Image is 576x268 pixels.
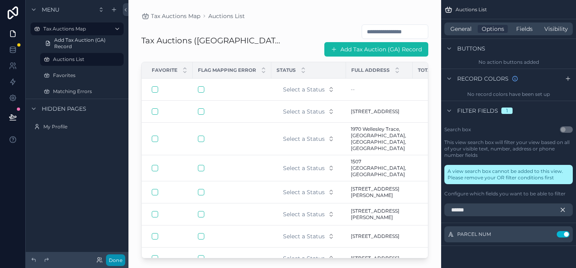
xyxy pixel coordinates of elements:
span: Auctions List [456,6,487,13]
button: Done [106,254,125,266]
span: Options [482,25,504,33]
a: Favorites [40,69,124,82]
label: Favorites [53,72,122,79]
span: General [450,25,472,33]
span: Menu [42,6,59,14]
span: Hidden pages [42,105,86,113]
div: 1 [506,108,508,114]
div: No action buttons added [441,56,576,69]
label: Configure which fields you want to be able to filter [444,191,566,197]
label: This view search box will filter your view based on all of your visible text, number, address or ... [444,139,573,158]
a: Tax Auctions Map [31,22,124,35]
span: Flag Mapping Error [198,67,256,73]
span: Buttons [457,45,485,53]
a: Auctions List [40,53,124,66]
span: Record colors [457,75,509,83]
span: PARCEL NUM [457,231,491,238]
span: Add Tax Auction (GA) Record [54,37,119,50]
span: Fields [516,25,533,33]
span: Favorite [152,67,177,73]
div: No record colors have been set up [441,88,576,101]
span: Full address [351,67,390,73]
span: Status [277,67,296,73]
label: Matching Errors [53,88,122,95]
label: Auctions List [53,56,119,63]
label: My Profile [43,124,122,130]
a: Add Tax Auction (GA) Record [40,37,124,50]
a: My Profile [31,120,124,133]
label: Search box [444,126,471,133]
div: A view search box cannot be added to this view. Please remove your OR filter conditions first [444,165,573,184]
a: Matching Errors [40,85,124,98]
span: Visibility [544,25,568,33]
label: Tax Auctions Map [43,26,108,32]
span: Filter fields [457,107,498,115]
span: TOTAL_TAX_DUE [418,67,460,73]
